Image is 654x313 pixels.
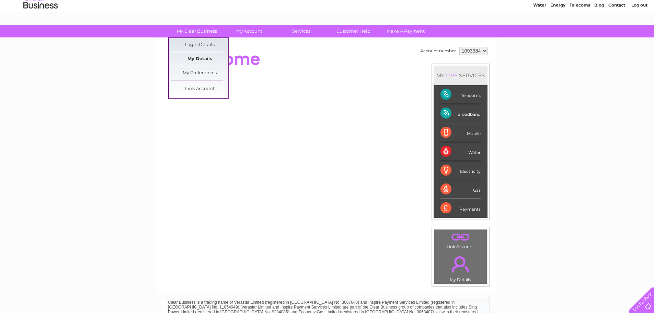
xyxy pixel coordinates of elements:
a: 0333 014 3131 [525,3,572,12]
a: Services [273,25,330,37]
div: MY SERVICES [434,66,487,85]
a: Login Details [171,38,228,52]
a: My Details [171,52,228,66]
a: Log out [631,29,647,34]
a: My Clear Business [169,25,225,37]
a: Blog [594,29,604,34]
div: Clear Business is a trading name of Verastar Limited (registered in [GEOGRAPHIC_DATA] No. 3667643... [165,4,490,33]
div: Broadband [440,104,481,123]
div: Water [440,142,481,161]
a: Make A Payment [377,25,434,37]
div: LIVE [445,72,459,79]
a: Customer Help [325,25,382,37]
div: Payments [440,199,481,217]
div: Electricity [440,161,481,180]
div: Telecoms [440,85,481,104]
a: . [436,231,485,243]
a: Contact [608,29,625,34]
td: Account number [418,45,458,57]
img: logo.png [23,18,58,39]
a: My Account [221,25,277,37]
div: Mobile [440,123,481,142]
a: . [436,252,485,276]
a: Telecoms [570,29,590,34]
a: Link Account [171,82,228,96]
td: Link Account [434,229,487,251]
a: My Preferences [171,66,228,80]
a: Energy [550,29,565,34]
div: Gas [440,180,481,199]
td: My Details [434,250,487,284]
a: Water [533,29,546,34]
